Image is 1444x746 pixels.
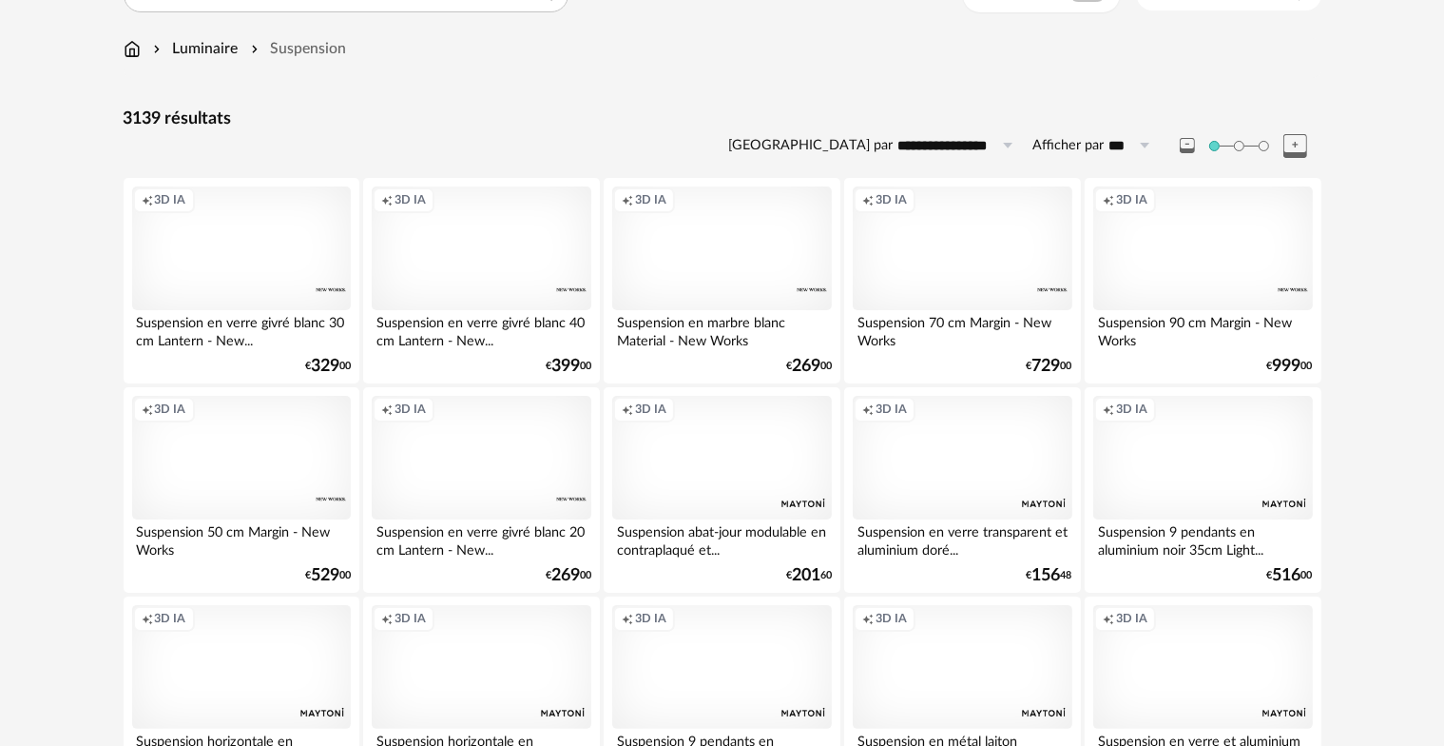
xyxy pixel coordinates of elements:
div: Luminaire [149,38,239,60]
div: 3139 résultats [124,108,1321,130]
span: 529 [311,569,339,582]
span: Creation icon [1103,192,1114,207]
span: 156 [1032,569,1061,582]
label: [GEOGRAPHIC_DATA] par [729,137,894,155]
div: € 00 [1267,360,1313,373]
span: Creation icon [1103,402,1114,417]
a: Creation icon 3D IA Suspension 9 pendants en aluminium noir 35cm Light... €51600 [1085,387,1320,593]
span: 3D IA [155,192,186,207]
a: Creation icon 3D IA Suspension en verre givré blanc 40 cm Lantern - New... €39900 [363,178,599,383]
span: Creation icon [142,402,153,417]
span: 3D IA [635,192,666,207]
span: 399 [551,360,580,373]
div: € 60 [786,569,832,582]
div: Suspension en verre transparent et aluminium doré... [853,520,1071,558]
span: 3D IA [395,611,426,626]
img: svg+xml;base64,PHN2ZyB3aWR0aD0iMTYiIGhlaWdodD0iMTciIHZpZXdCb3g9IjAgMCAxNiAxNyIgZmlsbD0ibm9uZSIgeG... [124,38,141,60]
div: € 00 [546,360,591,373]
div: € 00 [546,569,591,582]
div: € 00 [305,360,351,373]
a: Creation icon 3D IA Suspension 70 cm Margin - New Works €72900 [844,178,1080,383]
a: Creation icon 3D IA Suspension 50 cm Margin - New Works €52900 [124,387,359,593]
div: Suspension en verre givré blanc 20 cm Lantern - New... [372,520,590,558]
div: Suspension 70 cm Margin - New Works [853,310,1071,348]
div: € 00 [1267,569,1313,582]
span: Creation icon [622,402,633,417]
span: 3D IA [876,192,907,207]
span: 3D IA [876,611,907,626]
div: Suspension en verre givré blanc 30 cm Lantern - New... [132,310,351,348]
div: Suspension 9 pendants en aluminium noir 35cm Light... [1093,520,1312,558]
span: 201 [792,569,820,582]
a: Creation icon 3D IA Suspension en marbre blanc Material - New Works €26900 [604,178,839,383]
div: Suspension en verre givré blanc 40 cm Lantern - New... [372,310,590,348]
img: svg+xml;base64,PHN2ZyB3aWR0aD0iMTYiIGhlaWdodD0iMTYiIHZpZXdCb3g9IjAgMCAxNiAxNiIgZmlsbD0ibm9uZSIgeG... [149,38,164,60]
span: 269 [792,360,820,373]
span: Creation icon [142,611,153,626]
span: 999 [1273,360,1301,373]
div: Suspension abat-jour modulable en contraplaqué et... [612,520,831,558]
span: 3D IA [876,402,907,417]
span: Creation icon [1103,611,1114,626]
span: Creation icon [862,402,874,417]
span: Creation icon [381,192,393,207]
span: Creation icon [142,192,153,207]
span: 3D IA [1116,611,1147,626]
div: Suspension en marbre blanc Material - New Works [612,310,831,348]
span: Creation icon [622,192,633,207]
span: 729 [1032,360,1061,373]
span: 516 [1273,569,1301,582]
span: 3D IA [155,402,186,417]
span: 269 [551,569,580,582]
div: € 48 [1027,569,1072,582]
span: 3D IA [635,611,666,626]
span: Creation icon [862,611,874,626]
div: € 00 [786,360,832,373]
div: Suspension 90 cm Margin - New Works [1093,310,1312,348]
span: 3D IA [395,192,426,207]
span: 3D IA [155,611,186,626]
span: 3D IA [1116,402,1147,417]
label: Afficher par [1033,137,1105,155]
span: Creation icon [381,402,393,417]
span: Creation icon [862,192,874,207]
a: Creation icon 3D IA Suspension en verre givré blanc 30 cm Lantern - New... €32900 [124,178,359,383]
a: Creation icon 3D IA Suspension abat-jour modulable en contraplaqué et... €20160 [604,387,839,593]
a: Creation icon 3D IA Suspension en verre givré blanc 20 cm Lantern - New... €26900 [363,387,599,593]
span: 3D IA [395,402,426,417]
div: € 00 [1027,360,1072,373]
span: 329 [311,360,339,373]
div: Suspension 50 cm Margin - New Works [132,520,351,558]
span: 3D IA [1116,192,1147,207]
span: 3D IA [635,402,666,417]
span: Creation icon [381,611,393,626]
a: Creation icon 3D IA Suspension en verre transparent et aluminium doré... €15648 [844,387,1080,593]
span: Creation icon [622,611,633,626]
a: Creation icon 3D IA Suspension 90 cm Margin - New Works €99900 [1085,178,1320,383]
div: € 00 [305,569,351,582]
